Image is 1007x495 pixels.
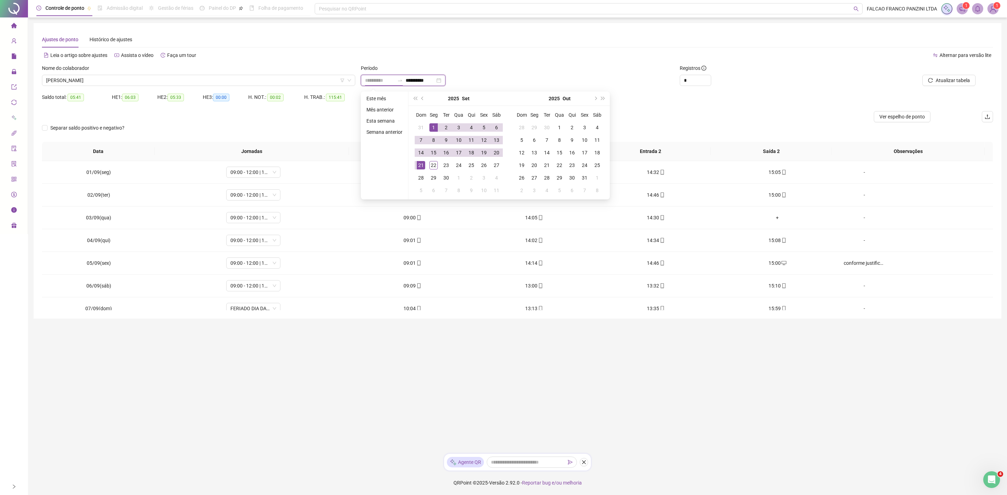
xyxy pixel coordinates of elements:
span: sync [11,96,17,110]
td: 2025-10-10 [478,184,490,197]
div: 2 [568,123,576,132]
div: H. TRAB.: [304,93,364,101]
th: Data [42,142,155,161]
td: 2025-10-03 [578,121,591,134]
div: 26 [517,174,526,182]
span: 09:00 - 12:00 | 12:30 - 15:00 [230,167,276,177]
div: 1 [555,123,564,132]
span: youtube [114,53,119,58]
span: 00:00 [213,94,229,101]
span: Reportar bug e/ou melhoria [522,480,582,486]
th: Qui [566,109,578,121]
th: Jornadas [155,142,349,161]
th: Seg [528,109,541,121]
td: 2025-10-01 [553,121,566,134]
span: ALEXANDRE HENRIQUE DA SILVA AMORIM [46,75,351,86]
td: 2025-09-04 [465,121,478,134]
td: 2025-09-25 [465,159,478,172]
td: 2025-10-16 [566,146,578,159]
div: 21 [543,161,551,169]
div: 30 [543,123,551,132]
div: 3 [580,123,589,132]
li: Mês anterior [364,105,405,114]
td: 2025-11-04 [541,184,553,197]
div: 7 [442,186,450,195]
td: 2025-09-27 [490,159,503,172]
span: upload [985,114,990,119]
td: 2025-10-23 [566,159,578,172]
span: notification [959,6,965,12]
span: user-add [11,35,17,49]
span: lock [11,66,17,80]
td: 2025-10-11 [591,134,604,146]
div: 16 [568,148,576,157]
div: 8 [455,186,463,195]
td: 2025-10-27 [528,172,541,184]
div: 4 [467,123,476,132]
div: 14 [543,148,551,157]
td: 2025-09-21 [415,159,427,172]
span: FERIADO DIA DA INDEPENDÊNCIA [230,303,276,314]
td: 2025-10-04 [490,172,503,184]
td: 2025-10-26 [515,172,528,184]
span: filter [340,78,344,82]
td: 2025-10-12 [515,146,528,159]
td: 2025-09-02 [440,121,452,134]
div: 9 [467,186,476,195]
div: 10 [480,186,488,195]
div: HE 1: [112,93,157,101]
span: bell [974,6,981,12]
td: 2025-09-30 [541,121,553,134]
th: Qua [553,109,566,121]
td: 2025-10-06 [528,134,541,146]
div: 9 [442,136,450,144]
div: 25 [467,161,476,169]
span: 09:00 - 12:00 | 12:30 - 15:00 [230,235,276,246]
div: 7 [417,136,425,144]
td: 2025-10-20 [528,159,541,172]
span: 4 [998,471,1003,477]
td: 2025-10-17 [578,146,591,159]
td: 2025-10-08 [452,184,465,197]
div: 6 [568,186,576,195]
div: 3 [455,123,463,132]
td: 2025-10-04 [591,121,604,134]
div: - [844,168,885,176]
span: Leia o artigo sobre ajustes [50,52,107,58]
td: 2025-11-01 [591,172,604,184]
span: solution [11,158,17,172]
span: history [160,53,165,58]
div: 5 [480,123,488,132]
td: 2025-09-19 [478,146,490,159]
div: 25 [593,161,601,169]
th: Dom [515,109,528,121]
span: Painel do DP [209,5,236,11]
div: 19 [517,161,526,169]
div: 18 [467,148,476,157]
button: super-next-year [599,92,607,105]
span: Registros [680,64,706,72]
td: 2025-09-08 [427,134,440,146]
td: 2025-10-09 [465,184,478,197]
div: 16 [442,148,450,157]
span: to [397,78,403,83]
td: 2025-09-15 [427,146,440,159]
li: Este mês [364,94,405,103]
div: 14:46 [600,191,711,199]
td: 2025-09-05 [478,121,490,134]
button: Ver espelho de ponto [874,111,930,122]
span: Controle de ponto [45,5,84,11]
img: sparkle-icon.fc2bf0ac1784a2077858766a79e2daf3.svg [450,459,457,466]
span: Ver espelho de ponto [879,113,925,121]
span: dashboard [200,6,205,10]
td: 2025-09-29 [427,172,440,184]
div: 15 [429,148,438,157]
th: Seg [427,109,440,121]
div: 3 [530,186,538,195]
div: 6 [492,123,501,132]
div: 10 [580,136,589,144]
td: 2025-11-07 [578,184,591,197]
div: 13 [492,136,501,144]
span: audit [11,143,17,156]
div: HE 2: [157,93,203,101]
